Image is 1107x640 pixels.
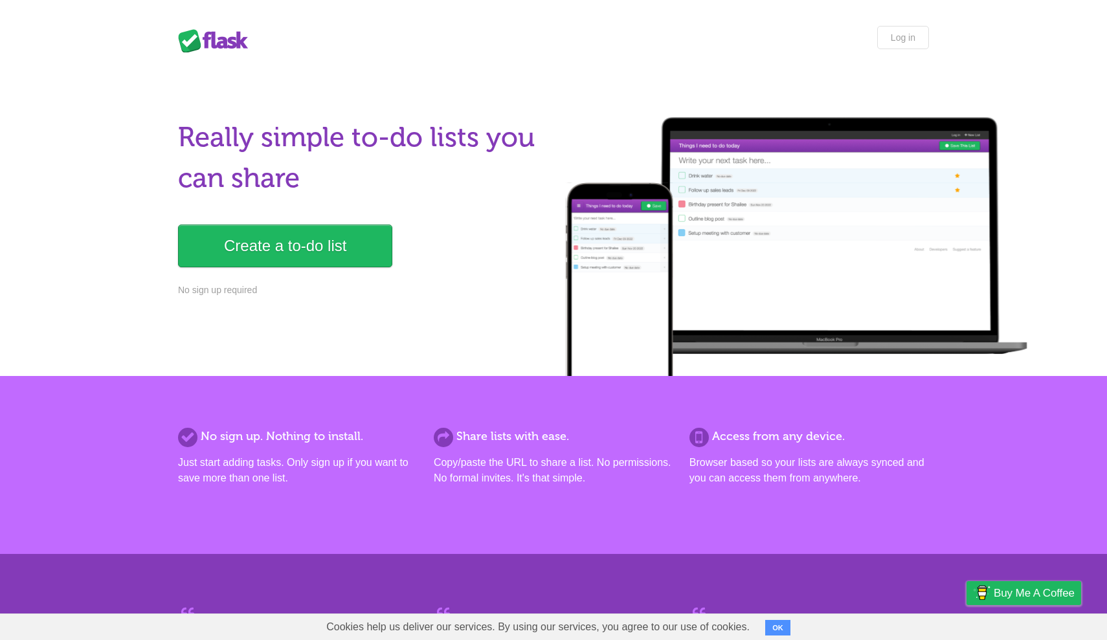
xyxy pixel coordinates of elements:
[178,225,392,267] a: Create a to-do list
[178,29,256,52] div: Flask Lists
[434,428,673,445] h2: Share lists with ease.
[994,582,1075,604] span: Buy me a coffee
[178,117,546,199] h1: Really simple to-do lists you can share
[689,455,929,486] p: Browser based so your lists are always synced and you can access them from anywhere.
[178,428,418,445] h2: No sign up. Nothing to install.
[877,26,929,49] a: Log in
[973,582,990,604] img: Buy me a coffee
[313,614,763,640] span: Cookies help us deliver our services. By using our services, you agree to our use of cookies.
[765,620,790,635] button: OK
[967,581,1081,605] a: Buy me a coffee
[178,283,546,297] p: No sign up required
[689,428,929,445] h2: Access from any device.
[434,455,673,486] p: Copy/paste the URL to share a list. No permissions. No formal invites. It's that simple.
[178,455,418,486] p: Just start adding tasks. Only sign up if you want to save more than one list.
